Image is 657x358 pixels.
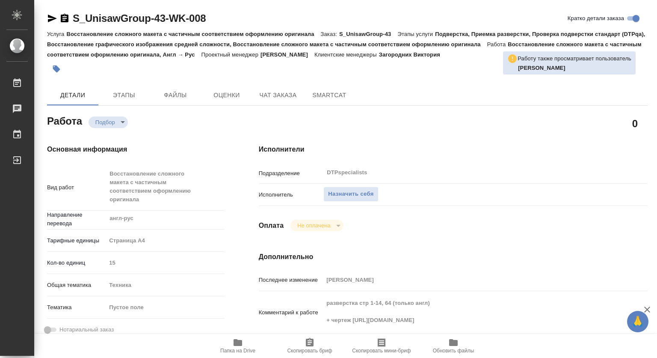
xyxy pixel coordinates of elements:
p: Работу также просматривает пользователь [518,54,631,63]
span: Скопировать мини-бриф [352,348,411,354]
span: Папка на Drive [220,348,255,354]
button: Добавить тэг [47,60,66,78]
p: Подразделение [259,169,324,178]
div: Пустое поле [109,303,214,312]
p: Матвеева Мария [518,64,631,72]
p: Этапы услуги [397,31,435,37]
h4: Оплата [259,221,284,231]
p: Общая тематика [47,281,106,289]
p: Клиентские менеджеры [314,51,379,58]
a: S_UnisawGroup-43-WK-008 [73,12,206,24]
button: Скопировать ссылку для ЯМессенджера [47,13,57,24]
div: Подбор [290,220,343,231]
p: Восстановление сложного макета с частичным соответствием оформлению оригинала [66,31,320,37]
button: Папка на Drive [202,334,274,358]
button: Назначить себя [323,187,378,202]
p: S_UnisawGroup-43 [339,31,397,37]
span: Файлы [155,90,196,101]
div: Техника [106,278,224,292]
span: Нотариальный заказ [59,325,114,334]
button: Скопировать мини-бриф [346,334,417,358]
h2: 0 [632,116,638,131]
p: Работа [487,41,508,48]
p: Тематика [47,303,106,312]
h4: Основная информация [47,144,225,155]
span: Назначить себя [328,189,373,199]
input: Пустое поле [106,257,224,269]
p: Загородних Виктория [379,51,447,58]
b: [PERSON_NAME] [518,65,565,71]
button: Не оплачена [295,222,333,229]
h4: Исполнители [259,144,648,155]
p: Услуга [47,31,66,37]
span: Оценки [206,90,247,101]
p: Направление перевода [47,211,106,228]
div: Страница А4 [106,233,224,248]
button: Скопировать ссылку [59,13,70,24]
input: Пустое поле [323,274,615,286]
p: Вид работ [47,183,106,192]
p: Проектный менеджер [201,51,260,58]
span: 🙏 [630,313,645,331]
span: Чат заказа [257,90,299,101]
span: Кратко детали заказа [568,14,624,23]
p: Исполнитель [259,191,324,199]
p: Комментарий к работе [259,308,324,317]
span: Этапы [104,90,145,101]
button: Обновить файлы [417,334,489,358]
p: Последнее изменение [259,276,324,284]
p: [PERSON_NAME] [260,51,314,58]
div: Подбор [89,116,128,128]
p: Кол-во единиц [47,259,106,267]
span: Скопировать бриф [287,348,332,354]
button: 🙏 [627,311,648,332]
h4: Дополнительно [259,252,648,262]
textarea: разверстка стр 1-14, 64 (только англ) + чертеж [URL][DOMAIN_NAME] [323,296,615,328]
h2: Работа [47,113,82,128]
button: Подбор [93,119,118,126]
span: SmartCat [309,90,350,101]
span: Обновить файлы [433,348,474,354]
div: Пустое поле [106,300,224,315]
p: Заказ: [321,31,339,37]
span: Детали [52,90,93,101]
button: Скопировать бриф [274,334,346,358]
p: Тарифные единицы [47,236,106,245]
